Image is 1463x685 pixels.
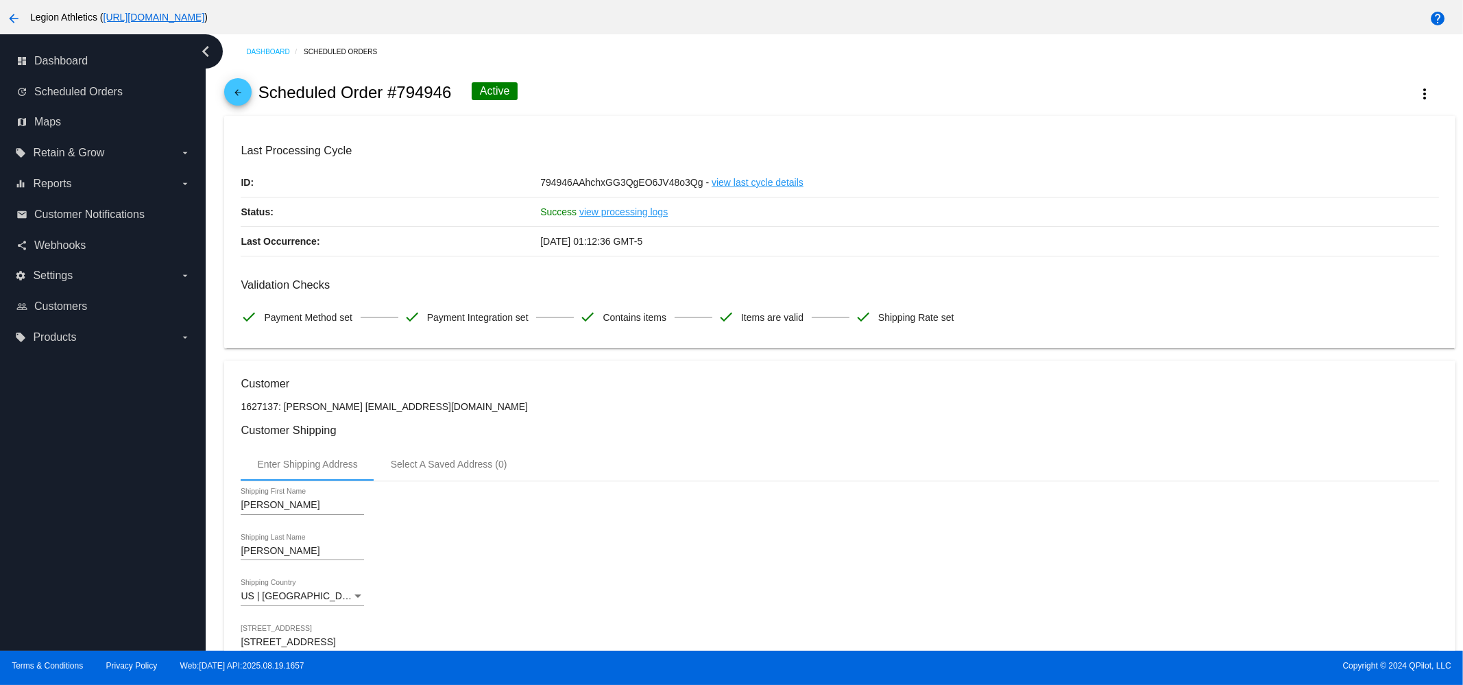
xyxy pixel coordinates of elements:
span: US | [GEOGRAPHIC_DATA] [241,590,362,601]
i: arrow_drop_down [180,270,191,281]
h3: Customer [241,377,1438,390]
span: Products [33,331,76,344]
i: equalizer [15,178,26,189]
span: Items are valid [741,303,803,332]
span: Customer Notifications [34,208,145,221]
mat-select: Shipping Country [241,591,364,602]
a: Privacy Policy [106,661,158,671]
span: Payment Method set [264,303,352,332]
i: arrow_drop_down [180,332,191,343]
a: share Webhooks [16,235,191,256]
p: ID: [241,168,540,197]
p: Last Occurrence: [241,227,540,256]
i: settings [15,270,26,281]
p: Status: [241,197,540,226]
p: 1627137: [PERSON_NAME] [EMAIL_ADDRESS][DOMAIN_NAME] [241,401,1438,412]
a: view processing logs [579,197,668,226]
a: update Scheduled Orders [16,81,191,103]
mat-icon: check [718,309,734,325]
i: chevron_left [195,40,217,62]
mat-icon: check [855,309,871,325]
span: Retain & Grow [33,147,104,159]
span: Webhooks [34,239,86,252]
span: Copyright © 2024 QPilot, LLC [743,661,1451,671]
a: Web:[DATE] API:2025.08.19.1657 [180,661,304,671]
a: email Customer Notifications [16,204,191,226]
span: [DATE] 01:12:36 GMT-5 [540,236,642,247]
input: Shipping Last Name [241,546,364,557]
div: Enter Shipping Address [257,459,357,470]
a: Scheduled Orders [304,41,389,62]
input: Shipping Street 1 [241,637,1438,648]
span: Legion Athletics ( ) [30,12,208,23]
mat-icon: check [579,309,596,325]
i: email [16,209,27,220]
span: Contains items [603,303,666,332]
h3: Customer Shipping [241,424,1438,437]
mat-icon: arrow_back [230,88,246,104]
h3: Last Processing Cycle [241,144,1438,157]
span: Success [540,206,577,217]
span: Settings [33,269,73,282]
input: Shipping First Name [241,500,364,511]
span: Payment Integration set [427,303,529,332]
mat-icon: more_vert [1417,86,1434,102]
i: people_outline [16,301,27,312]
i: local_offer [15,147,26,158]
span: 794946AAhchxGG3QgEO6JV48o3Qg - [540,177,709,188]
i: arrow_drop_down [180,178,191,189]
span: Maps [34,116,61,128]
mat-icon: arrow_back [5,10,22,27]
i: share [16,240,27,251]
a: Dashboard [246,41,304,62]
h2: Scheduled Order #794946 [258,83,452,102]
mat-icon: check [241,309,257,325]
i: dashboard [16,56,27,67]
span: Dashboard [34,55,88,67]
span: Scheduled Orders [34,86,123,98]
div: Select A Saved Address (0) [391,459,507,470]
i: update [16,86,27,97]
a: people_outline Customers [16,296,191,317]
a: map Maps [16,111,191,133]
a: [URL][DOMAIN_NAME] [104,12,205,23]
h3: Validation Checks [241,278,1438,291]
i: arrow_drop_down [180,147,191,158]
a: dashboard Dashboard [16,50,191,72]
a: Terms & Conditions [12,661,83,671]
span: Reports [33,178,71,190]
i: map [16,117,27,128]
i: local_offer [15,332,26,343]
div: Active [472,82,518,100]
a: view last cycle details [712,168,803,197]
span: Shipping Rate set [878,303,954,332]
span: Customers [34,300,87,313]
mat-icon: check [404,309,420,325]
mat-icon: help [1429,10,1446,27]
